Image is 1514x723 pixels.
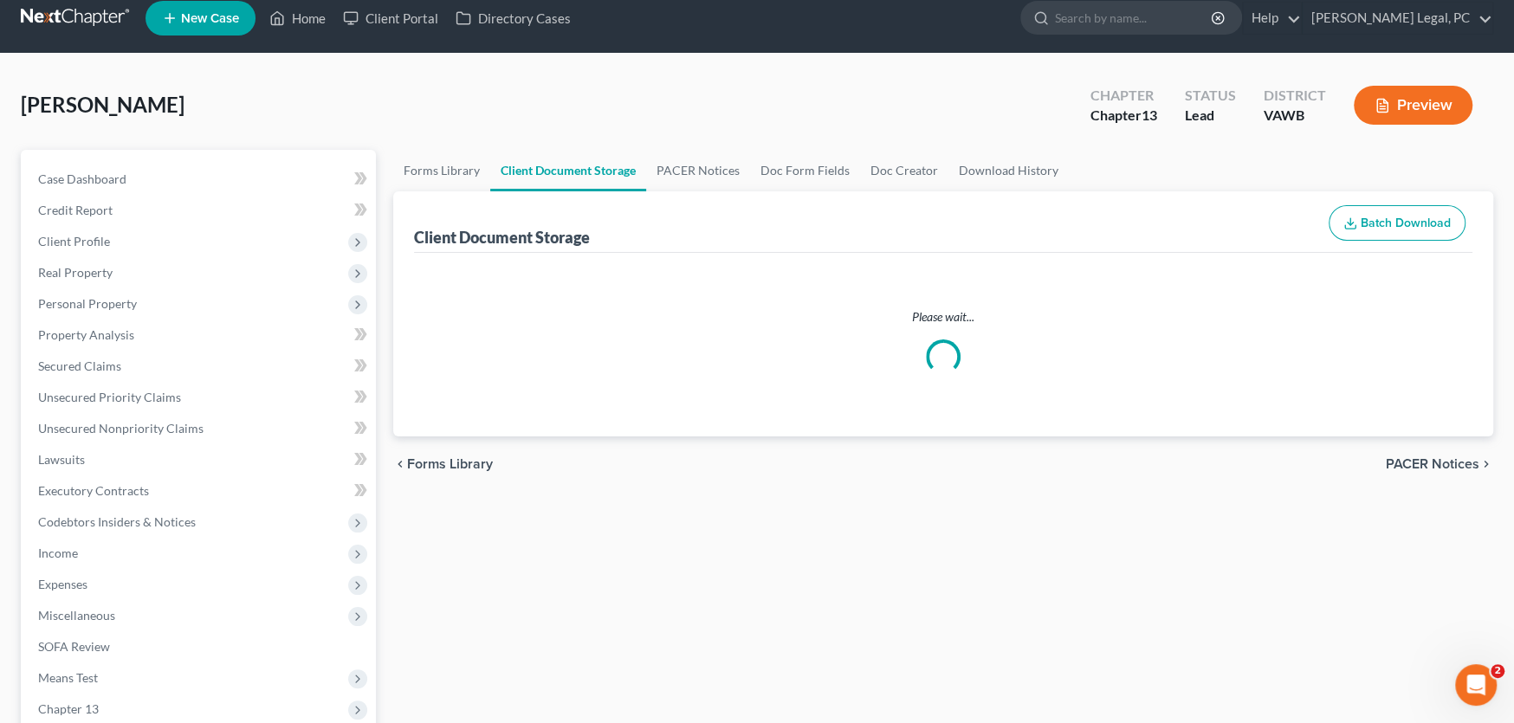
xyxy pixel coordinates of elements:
a: Case Dashboard [24,164,376,195]
span: Lawsuits [38,452,85,467]
a: Help [1243,3,1301,34]
a: Doc Form Fields [750,150,860,191]
a: Unsecured Priority Claims [24,382,376,413]
span: Property Analysis [38,327,134,342]
iframe: Intercom live chat [1455,664,1497,706]
a: Lawsuits [24,444,376,475]
a: PACER Notices [646,150,750,191]
div: Lead [1185,106,1236,126]
span: SOFA Review [38,639,110,654]
span: Miscellaneous [38,608,115,623]
span: Personal Property [38,296,137,311]
p: Please wait... [417,308,1469,326]
div: Chapter [1090,106,1157,126]
span: Forms Library [407,457,493,471]
span: PACER Notices [1386,457,1479,471]
a: SOFA Review [24,631,376,662]
span: 2 [1491,664,1504,678]
button: chevron_left Forms Library [393,457,493,471]
a: [PERSON_NAME] Legal, PC [1303,3,1492,34]
input: Search by name... [1055,2,1213,34]
span: New Case [181,12,239,25]
div: District [1264,86,1326,106]
span: Unsecured Nonpriority Claims [38,421,204,436]
a: Executory Contracts [24,475,376,507]
a: Home [261,3,334,34]
div: Status [1185,86,1236,106]
span: [PERSON_NAME] [21,92,184,117]
a: Doc Creator [860,150,948,191]
span: Chapter 13 [38,701,99,716]
a: Credit Report [24,195,376,226]
button: Preview [1354,86,1472,125]
a: Download History [948,150,1069,191]
i: chevron_right [1479,457,1493,471]
span: 13 [1142,107,1157,123]
span: Batch Download [1361,216,1451,230]
button: PACER Notices chevron_right [1386,457,1493,471]
span: Client Profile [38,234,110,249]
span: Real Property [38,265,113,280]
button: Batch Download [1329,205,1465,242]
span: Income [38,545,78,560]
div: VAWB [1264,106,1326,126]
span: Executory Contracts [38,483,149,498]
i: chevron_left [393,457,407,471]
a: Secured Claims [24,351,376,382]
a: Client Document Storage [490,150,646,191]
a: Directory Cases [447,3,579,34]
span: Secured Claims [38,358,121,373]
div: Client Document Storage [414,227,590,248]
span: Codebtors Insiders & Notices [38,514,196,529]
span: Credit Report [38,203,113,217]
span: Means Test [38,670,98,685]
a: Property Analysis [24,320,376,351]
span: Expenses [38,577,87,591]
div: Chapter [1090,86,1157,106]
a: Forms Library [393,150,490,191]
span: Case Dashboard [38,171,126,186]
a: Unsecured Nonpriority Claims [24,413,376,444]
span: Unsecured Priority Claims [38,390,181,404]
a: Client Portal [334,3,447,34]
